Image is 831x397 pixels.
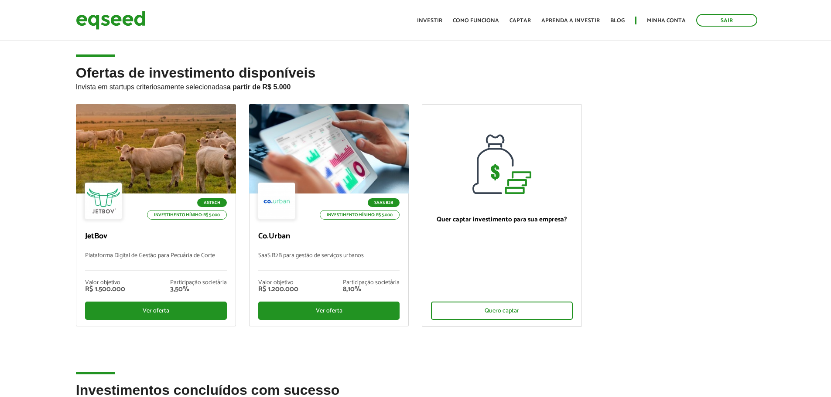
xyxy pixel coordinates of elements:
[610,18,625,24] a: Blog
[343,280,400,286] div: Participação societária
[541,18,600,24] a: Aprenda a investir
[647,18,686,24] a: Minha conta
[258,280,298,286] div: Valor objetivo
[343,286,400,293] div: 8,10%
[76,104,236,326] a: Agtech Investimento mínimo: R$ 5.000 JetBov Plataforma Digital de Gestão para Pecuária de Corte V...
[431,216,573,224] p: Quer captar investimento para sua empresa?
[85,286,125,293] div: R$ 1.500.000
[431,302,573,320] div: Quero captar
[170,280,227,286] div: Participação societária
[227,83,291,91] strong: a partir de R$ 5.000
[197,198,227,207] p: Agtech
[320,210,400,220] p: Investimento mínimo: R$ 5.000
[258,252,400,271] p: SaaS B2B para gestão de serviços urbanos
[170,286,227,293] div: 3,50%
[368,198,400,207] p: SaaS B2B
[510,18,531,24] a: Captar
[76,81,756,91] p: Invista em startups criteriosamente selecionadas
[85,252,227,271] p: Plataforma Digital de Gestão para Pecuária de Corte
[249,104,409,326] a: SaaS B2B Investimento mínimo: R$ 5.000 Co.Urban SaaS B2B para gestão de serviços urbanos Valor ob...
[85,302,227,320] div: Ver oferta
[147,210,227,220] p: Investimento mínimo: R$ 5.000
[258,302,400,320] div: Ver oferta
[76,9,146,32] img: EqSeed
[422,104,582,327] a: Quer captar investimento para sua empresa? Quero captar
[85,232,227,241] p: JetBov
[258,286,298,293] div: R$ 1.200.000
[258,232,400,241] p: Co.Urban
[453,18,499,24] a: Como funciona
[696,14,757,27] a: Sair
[417,18,442,24] a: Investir
[85,280,125,286] div: Valor objetivo
[76,65,756,104] h2: Ofertas de investimento disponíveis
